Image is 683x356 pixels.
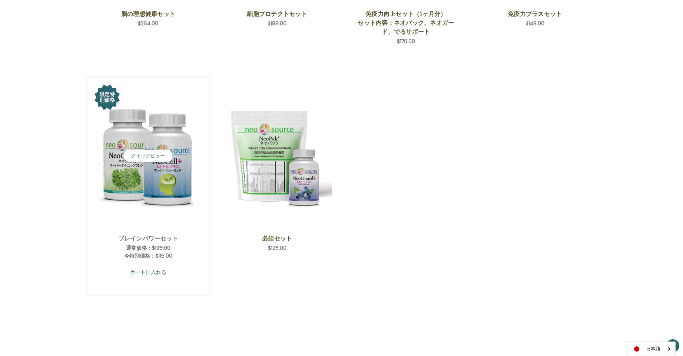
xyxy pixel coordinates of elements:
span: $148.00 [525,20,544,27]
span: $125.00 [152,244,170,252]
div: 限定特別価格 [98,92,116,103]
a: 日本語 [627,342,675,356]
span: $170.00 [397,37,415,45]
a: 免疫力プラスセット [484,9,586,18]
span: 今特別価格： [124,252,155,259]
img: 必須セット [222,101,332,211]
span: 通常価格： [126,244,152,252]
a: 必須セット [226,234,328,243]
a: 脳の理想健康セット [97,9,199,18]
button: クイックビュー [124,150,172,162]
span: $125.00 [268,244,286,252]
span: $188.00 [268,20,286,27]
img: ブレインパワーセット [93,101,203,211]
a: Brain Power Set,Was:$125.00, Now:$115.00 [93,84,203,229]
a: 免疫力向上セット（1ヶ月分） セット内容：ネオパック、ネオガード、でるサポート [355,9,457,36]
div: Language [627,342,676,356]
span: $254.00 [138,20,158,27]
aside: Language selected: 日本語 [627,342,676,356]
a: ブレインパワーセット [97,234,199,243]
span: $115.00 [155,252,172,259]
a: 細胞プロテクトセット [226,9,328,18]
a: カートに入れる [93,265,203,279]
b: 免疫力向上セット（1ヶ月分） [365,10,447,17]
a: Essential Set,$125.00 [222,84,332,229]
